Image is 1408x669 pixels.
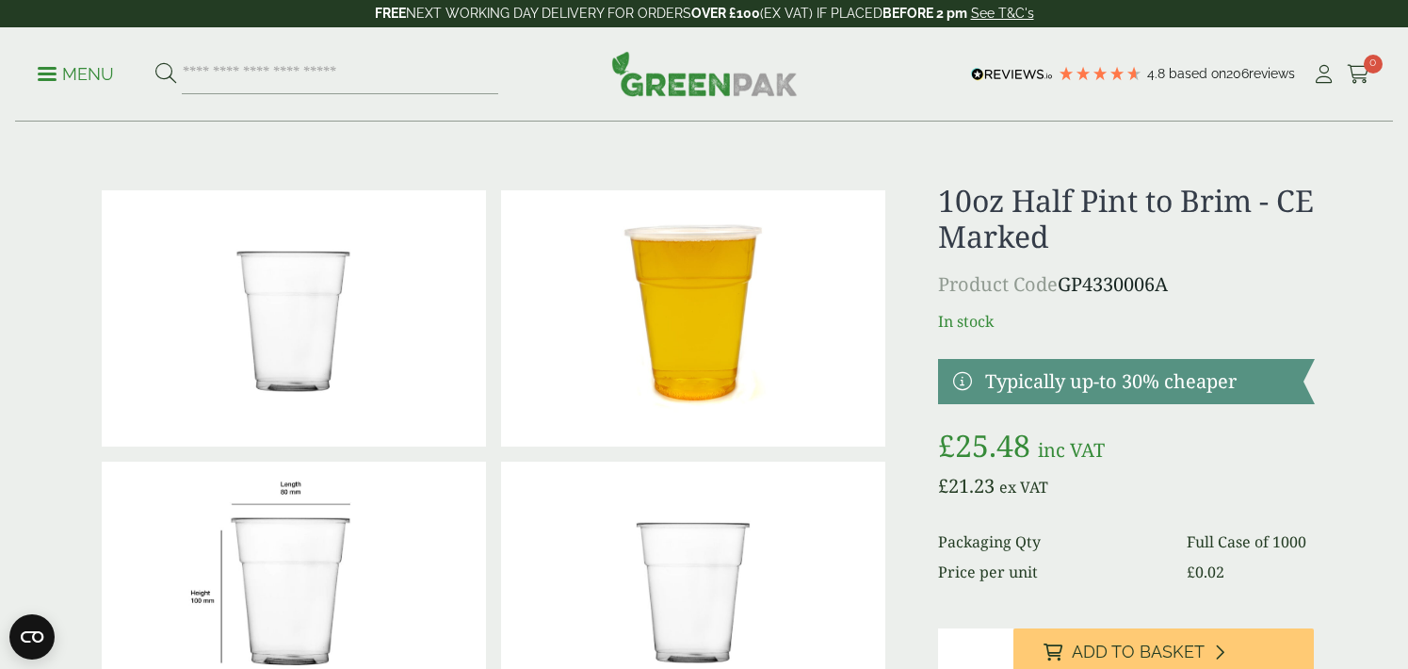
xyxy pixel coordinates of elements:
strong: FREE [375,6,406,21]
dt: Packaging Qty [938,530,1164,553]
img: IMG_5419 [501,190,885,447]
h1: 10oz Half Pint to Brim - CE Marked [938,183,1314,255]
span: £ [938,473,948,498]
span: reviews [1249,66,1295,81]
img: 10oz Half Pint To Brim CE Marked 0 [102,190,486,447]
span: £ [938,425,955,465]
i: Cart [1347,65,1370,84]
span: ex VAT [999,477,1048,498]
img: REVIEWS.io [971,68,1053,81]
span: inc VAT [1038,437,1105,463]
span: Add to Basket [1072,642,1205,662]
span: Product Code [938,271,1058,297]
p: Menu [38,63,114,86]
bdi: 25.48 [938,425,1030,465]
strong: BEFORE 2 pm [882,6,967,21]
span: 206 [1226,66,1249,81]
p: In stock [938,310,1314,333]
span: 4.8 [1147,66,1169,81]
img: GreenPak Supplies [611,51,798,96]
button: Open CMP widget [9,614,55,660]
span: 0 [1364,55,1383,73]
strong: OVER £100 [691,6,760,21]
span: £ [1187,562,1195,582]
i: My Account [1312,65,1335,84]
dt: Price per unit [938,561,1164,583]
bdi: 0.02 [1187,562,1224,582]
div: 4.79 Stars [1058,65,1142,82]
span: Based on [1169,66,1226,81]
a: 0 [1347,60,1370,89]
a: Menu [38,63,114,82]
bdi: 21.23 [938,473,995,498]
dd: Full Case of 1000 [1187,530,1315,553]
p: GP4330006A [938,270,1314,299]
a: See T&C's [971,6,1034,21]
